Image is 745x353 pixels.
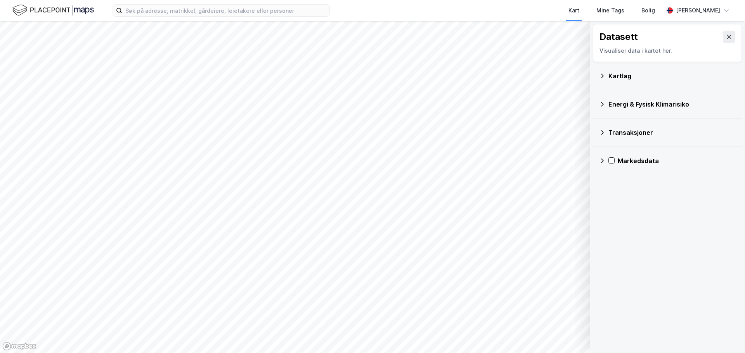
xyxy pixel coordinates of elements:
div: Energi & Fysisk Klimarisiko [608,100,736,109]
div: Bolig [641,6,655,15]
div: Kontrollprogram for chat [706,316,745,353]
a: Mapbox homepage [2,342,36,351]
div: Datasett [599,31,638,43]
div: Kartlag [608,71,736,81]
div: [PERSON_NAME] [676,6,720,15]
input: Søk på adresse, matrikkel, gårdeiere, leietakere eller personer [122,5,329,16]
iframe: Chat Widget [706,316,745,353]
div: Transaksjoner [608,128,736,137]
img: logo.f888ab2527a4732fd821a326f86c7f29.svg [12,3,94,17]
div: Markedsdata [618,156,736,165]
div: Kart [568,6,579,15]
div: Mine Tags [596,6,624,15]
div: Visualiser data i kartet her. [599,46,735,55]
